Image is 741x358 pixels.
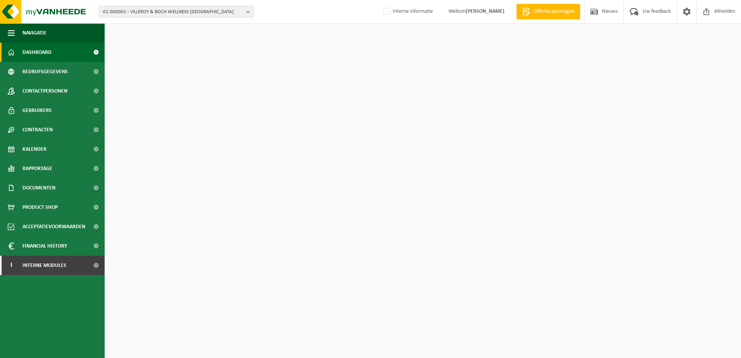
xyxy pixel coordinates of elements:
[22,178,55,198] span: Documenten
[22,101,52,120] span: Gebruikers
[22,217,85,236] span: Acceptatievoorwaarden
[22,120,53,139] span: Contracten
[532,8,576,15] span: Offerte aanvragen
[22,81,67,101] span: Contactpersonen
[382,6,433,17] label: Interne informatie
[22,23,47,43] span: Navigatie
[22,139,47,159] span: Kalender
[99,6,254,17] button: 01-000001 - VILLEROY & BOCH WELLNESS [GEOGRAPHIC_DATA]
[8,256,15,275] span: I
[22,256,66,275] span: Interne modules
[466,9,505,14] strong: [PERSON_NAME]
[516,4,580,19] a: Offerte aanvragen
[22,62,68,81] span: Bedrijfsgegevens
[22,236,67,256] span: Financial History
[22,43,52,62] span: Dashboard
[103,6,243,18] span: 01-000001 - VILLEROY & BOCH WELLNESS [GEOGRAPHIC_DATA]
[22,198,58,217] span: Product Shop
[22,159,52,178] span: Rapportage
